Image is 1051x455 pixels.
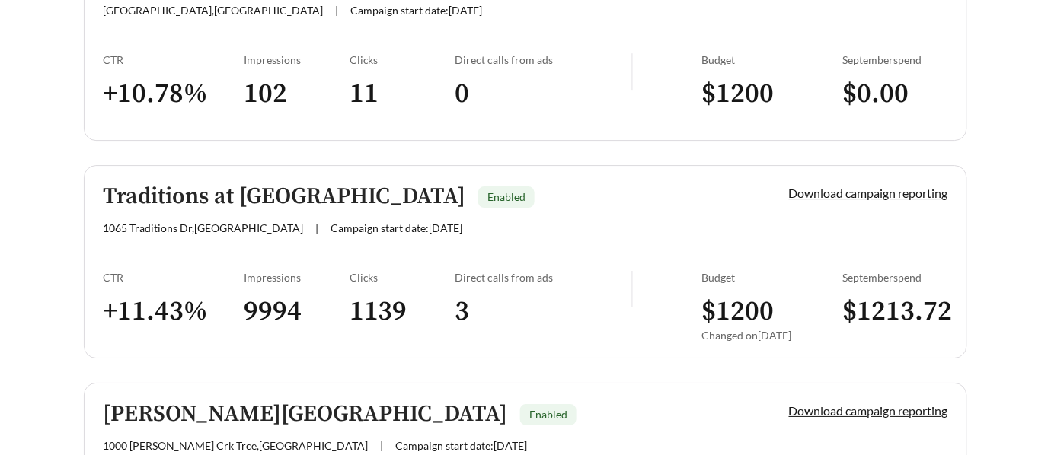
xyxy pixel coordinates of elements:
[335,4,338,17] span: |
[455,294,631,329] h3: 3
[350,4,482,17] span: Campaign start date: [DATE]
[789,186,948,200] a: Download campaign reporting
[350,53,455,66] div: Clicks
[244,294,350,329] h3: 9994
[529,408,567,421] span: Enabled
[244,77,350,111] h3: 102
[350,271,455,284] div: Clicks
[350,294,455,329] h3: 1139
[842,77,948,111] h3: $ 0.00
[455,77,631,111] h3: 0
[701,294,842,329] h3: $ 1200
[84,165,967,358] a: Traditions at [GEOGRAPHIC_DATA]Enabled1065 Traditions Dr,[GEOGRAPHIC_DATA]|Campaign start date:[D...
[331,221,462,234] span: Campaign start date: [DATE]
[103,221,303,234] span: 1065 Traditions Dr , [GEOGRAPHIC_DATA]
[103,4,323,17] span: [GEOGRAPHIC_DATA] , [GEOGRAPHIC_DATA]
[455,53,631,66] div: Direct calls from ads
[103,77,244,111] h3: + 10.78 %
[244,53,350,66] div: Impressions
[244,271,350,284] div: Impressions
[701,53,842,66] div: Budget
[701,77,842,111] h3: $ 1200
[789,403,948,418] a: Download campaign reporting
[103,184,465,209] h5: Traditions at [GEOGRAPHIC_DATA]
[842,294,948,329] h3: $ 1213.72
[103,439,368,452] span: 1000 [PERSON_NAME] Crk Trce , [GEOGRAPHIC_DATA]
[487,190,525,203] span: Enabled
[395,439,527,452] span: Campaign start date: [DATE]
[103,294,244,329] h3: + 11.43 %
[455,271,631,284] div: Direct calls from ads
[631,53,633,90] img: line
[631,271,633,307] img: line
[315,221,318,234] span: |
[103,271,244,284] div: CTR
[701,271,842,284] div: Budget
[103,53,244,66] div: CTR
[842,53,948,66] div: September spend
[842,271,948,284] div: September spend
[701,329,842,342] div: Changed on [DATE]
[380,439,383,452] span: |
[103,402,507,427] h5: [PERSON_NAME][GEOGRAPHIC_DATA]
[350,77,455,111] h3: 11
